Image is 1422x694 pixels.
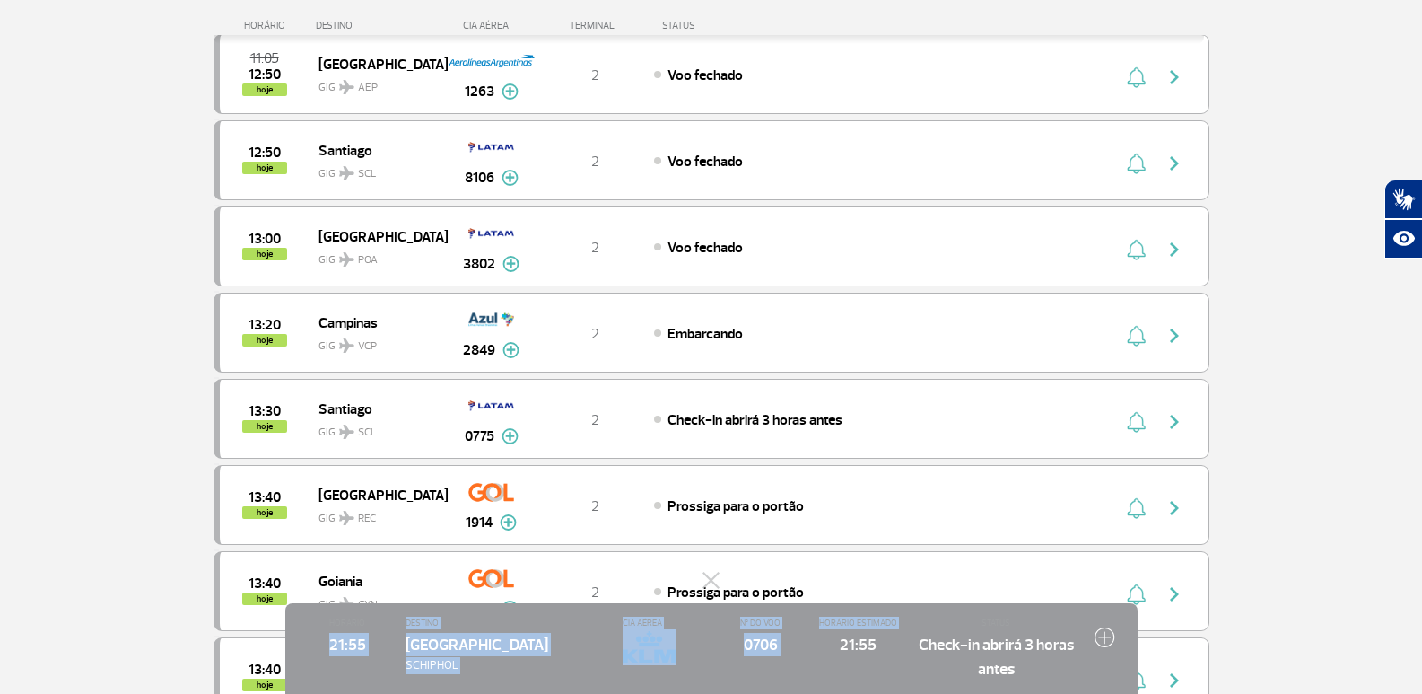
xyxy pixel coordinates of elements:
span: [GEOGRAPHIC_DATA] [318,52,433,75]
span: 2 [591,325,599,343]
div: DESTINO [316,20,447,31]
span: GIG [318,501,433,527]
div: Plugin de acessibilidade da Hand Talk. [1384,180,1422,259]
span: hoje [242,420,287,433]
img: destiny_airplane.svg [339,425,354,439]
img: mais-info-painel-voo.svg [502,83,519,100]
span: 2025-09-27 13:00:00 [249,233,281,245]
span: SCHIPHOL [406,657,606,674]
span: Check-in abrirá 3 horas antes [916,633,1076,681]
span: Voo fechado [667,239,743,257]
img: seta-direita-painel-voo.svg [1164,153,1185,174]
span: 2849 [463,339,495,361]
img: destiny_airplane.svg [339,80,354,94]
span: hoje [242,334,287,347]
span: Goiania [318,569,433,593]
img: sino-painel-voo.svg [1127,66,1146,88]
span: Santiago [318,138,433,162]
span: 2 [591,584,599,602]
span: 2025-09-27 13:40:00 [249,577,281,590]
img: mais-info-painel-voo.svg [502,342,519,358]
span: Voo fechado [667,153,743,171]
img: seta-direita-painel-voo.svg [1164,411,1185,433]
span: Nº DO VOO [720,617,800,629]
img: seta-direita-painel-voo.svg [1164,239,1185,260]
span: [GEOGRAPHIC_DATA] [318,224,433,248]
span: HORÁRIO ESTIMADO [818,617,898,629]
span: 2025-09-27 12:50:00 [249,146,281,159]
span: REC [358,511,376,527]
span: DESTINO [406,617,606,629]
span: 2025-09-27 13:20:00 [249,319,281,331]
img: mais-info-painel-voo.svg [502,170,519,186]
span: Embarcando [667,325,743,343]
span: Santiago [318,397,433,420]
span: Voo fechado [667,66,743,84]
span: 21:55 [308,633,388,656]
div: CIA AÉREA [447,20,537,31]
span: POA [358,252,378,268]
span: SCL [358,166,376,182]
img: mais-info-painel-voo.svg [500,514,517,531]
span: hoje [242,593,287,605]
div: TERMINAL [537,20,653,31]
span: GIG [318,70,433,96]
span: [GEOGRAPHIC_DATA] [318,483,433,506]
span: GIG [318,587,433,613]
img: destiny_airplane.svg [339,597,354,611]
span: STATUS [916,617,1076,629]
span: 3802 [463,253,495,275]
span: hoje [242,162,287,174]
img: destiny_airplane.svg [339,511,354,525]
img: seta-direita-painel-voo.svg [1164,325,1185,347]
span: Prossiga para o portão [667,584,804,602]
span: 2025-09-27 11:05:00 [250,52,279,65]
span: Campinas [318,311,433,334]
span: 0706 [720,633,800,656]
button: Abrir recursos assistivos. [1384,219,1422,259]
button: Abrir tradutor de língua de sinais. [1384,180,1422,219]
span: 0775 [465,426,494,447]
span: SCL [358,425,376,441]
img: sino-painel-voo.svg [1127,153,1146,174]
span: 1914 [466,512,493,533]
img: seta-direita-painel-voo.svg [1164,497,1185,519]
span: 2025-09-27 12:50:00 [249,68,281,81]
img: seta-direita-painel-voo.svg [1164,584,1185,605]
span: GIG [318,242,433,268]
span: Prossiga para o portão [667,497,804,515]
span: 2 [591,153,599,171]
span: 8106 [465,167,494,189]
img: sino-painel-voo.svg [1127,239,1146,260]
img: seta-direita-painel-voo.svg [1164,66,1185,88]
span: 2025-09-27 13:30:00 [249,405,281,417]
img: mais-info-painel-voo.svg [502,256,519,272]
span: 2025-09-27 13:40:00 [249,491,281,504]
span: 2 [591,239,599,257]
span: hoje [242,248,287,260]
span: 1998 [465,598,494,619]
span: hoje [242,83,287,96]
span: GIG [318,329,433,355]
img: mais-info-painel-voo.svg [502,601,519,617]
span: GIG [318,415,433,441]
span: 1263 [465,81,494,102]
span: GIG [318,156,433,182]
span: hoje [242,506,287,519]
span: 2 [591,497,599,515]
div: STATUS [653,20,799,31]
img: sino-painel-voo.svg [1127,584,1146,605]
img: destiny_airplane.svg [339,166,354,180]
span: 2 [591,66,599,84]
span: Check-in abrirá 3 horas antes [667,411,842,429]
span: CIA AÉREA [623,617,702,629]
span: [GEOGRAPHIC_DATA] [406,635,548,654]
img: mais-info-painel-voo.svg [502,428,519,444]
span: 21:55 [818,633,898,656]
img: destiny_airplane.svg [339,338,354,353]
img: sino-painel-voo.svg [1127,325,1146,347]
img: sino-painel-voo.svg [1127,497,1146,519]
span: GYN [358,597,378,613]
span: VCP [358,338,377,355]
img: destiny_airplane.svg [339,252,354,267]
